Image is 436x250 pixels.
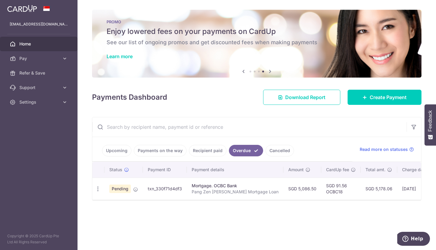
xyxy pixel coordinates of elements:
th: Payment ID [143,162,187,178]
span: Home [19,41,59,47]
a: Create Payment [348,90,421,105]
span: Pending [109,185,131,193]
span: Feedback [428,110,433,132]
span: Status [109,167,122,173]
a: Payments on the way [134,145,187,156]
a: Read more on statuses [360,146,414,152]
div: Mortgage. OCBC Bank [192,183,279,189]
h5: Enjoy lowered fees on your payments on CardUp [107,27,407,36]
span: Support [19,85,59,91]
td: SGD 91.56 OCBC18 [321,178,361,200]
a: Cancelled [266,145,294,156]
span: Refer & Save [19,70,59,76]
span: Amount [288,167,304,173]
a: Download Report [263,90,340,105]
h6: See our list of ongoing promos and get discounted fees when making payments [107,39,407,46]
input: Search by recipient name, payment id or reference [92,117,407,137]
a: Recipient paid [189,145,226,156]
span: Pay [19,55,59,62]
td: SGD 5,086.50 [283,178,321,200]
span: CardUp fee [326,167,349,173]
a: Upcoming [102,145,131,156]
td: SGD 5,178.06 [361,178,397,200]
span: Settings [19,99,59,105]
button: Feedback - Show survey [424,104,436,145]
h4: Payments Dashboard [92,92,167,103]
p: [EMAIL_ADDRESS][DOMAIN_NAME] [10,21,68,27]
span: Read more on statuses [360,146,408,152]
img: Latest Promos banner [92,10,421,78]
span: Download Report [285,94,325,101]
a: Overdue [229,145,263,156]
span: Create Payment [370,94,407,101]
p: Pang Zen [PERSON_NAME] Mortgage Loan [192,189,279,195]
iframe: Opens a widget where you can find more information [397,232,430,247]
p: PROMO [107,19,407,24]
a: Learn more [107,53,133,59]
td: txn_330f71d4df3 [143,178,187,200]
img: CardUp [7,5,37,12]
span: Total amt. [365,167,385,173]
th: Payment details [187,162,283,178]
span: Charge date [402,167,427,173]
